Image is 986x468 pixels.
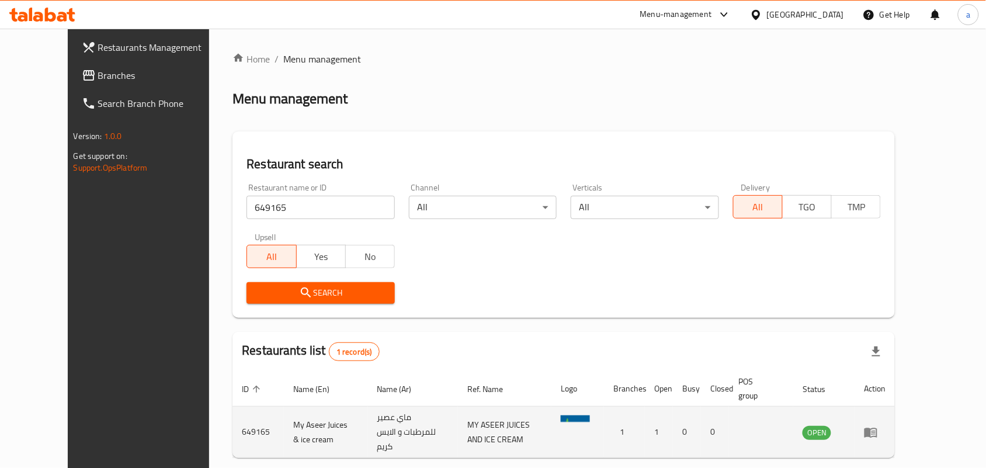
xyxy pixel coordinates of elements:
[232,89,348,108] h2: Menu management
[673,407,701,458] td: 0
[72,33,232,61] a: Restaurants Management
[645,371,673,407] th: Open
[604,371,645,407] th: Branches
[284,407,367,458] td: My Aseer Juices & ice cream
[836,199,876,216] span: TMP
[673,371,701,407] th: Busy
[255,233,276,241] label: Upsell
[551,371,604,407] th: Logo
[803,426,831,439] span: OPEN
[246,155,881,173] h2: Restaurant search
[232,407,284,458] td: 649165
[831,195,881,219] button: TMP
[246,282,395,304] button: Search
[368,407,459,458] td: ماي عصير للمرطبات و الايس كريم
[787,199,827,216] span: TGO
[72,61,232,89] a: Branches
[377,382,427,396] span: Name (Ar)
[256,286,386,300] span: Search
[246,196,395,219] input: Search for restaurant name or ID..
[738,375,779,403] span: POS group
[645,407,673,458] td: 1
[275,52,279,66] li: /
[72,89,232,117] a: Search Branch Phone
[242,342,379,361] h2: Restaurants list
[232,52,270,66] a: Home
[74,129,102,144] span: Version:
[301,248,341,265] span: Yes
[350,248,390,265] span: No
[640,8,712,22] div: Menu-management
[864,425,886,439] div: Menu
[966,8,970,21] span: a
[803,382,841,396] span: Status
[862,338,890,366] div: Export file
[571,196,719,219] div: All
[98,40,223,54] span: Restaurants Management
[296,245,346,268] button: Yes
[329,346,379,358] span: 1 record(s)
[701,407,729,458] td: 0
[782,195,832,219] button: TGO
[98,68,223,82] span: Branches
[232,371,895,458] table: enhanced table
[283,52,361,66] span: Menu management
[104,129,122,144] span: 1.0.0
[74,148,127,164] span: Get support on:
[467,382,518,396] span: Ref. Name
[293,382,345,396] span: Name (En)
[242,382,264,396] span: ID
[561,415,590,445] img: My Aseer Juices & ice cream
[733,195,783,219] button: All
[458,407,551,458] td: MY ASEER JUICES AND ICE CREAM
[252,248,291,265] span: All
[741,183,770,192] label: Delivery
[345,245,395,268] button: No
[246,245,296,268] button: All
[803,426,831,440] div: OPEN
[409,196,557,219] div: All
[855,371,895,407] th: Action
[329,342,380,361] div: Total records count
[232,52,895,66] nav: breadcrumb
[738,199,778,216] span: All
[767,8,844,21] div: [GEOGRAPHIC_DATA]
[98,96,223,110] span: Search Branch Phone
[74,160,148,175] a: Support.OpsPlatform
[701,371,729,407] th: Closed
[604,407,645,458] td: 1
